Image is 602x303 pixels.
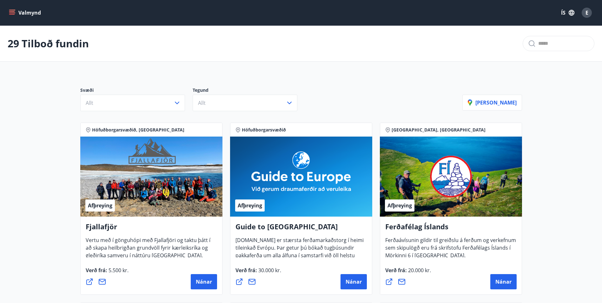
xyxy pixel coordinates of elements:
span: 30.000 kr. [257,267,281,274]
span: Nánar [346,278,362,285]
span: Nánar [495,278,512,285]
span: Vertu með í gönguhópi með Fjallafjöri og taktu þátt í að skapa heilbrigðan grundvöll fyrir kærlei... [86,237,210,264]
button: Allt [80,95,185,111]
span: Verð frá : [86,267,129,279]
span: Allt [86,99,93,106]
button: ÍS [558,7,578,18]
span: Nánar [196,278,212,285]
span: Ferðaávísunin gildir til greiðslu á ferðum og verkefnum sem skipulögð eru frá skrifstofu Ferðafél... [385,237,516,264]
span: [GEOGRAPHIC_DATA], [GEOGRAPHIC_DATA] [392,127,486,133]
span: 5.500 kr. [107,267,129,274]
span: 20.000 kr. [407,267,431,274]
p: [PERSON_NAME] [468,99,517,106]
button: menu [8,7,43,18]
span: Afþreying [88,202,112,209]
button: E [579,5,594,20]
p: Tegund [193,87,305,95]
h4: Guide to [GEOGRAPHIC_DATA] [235,222,367,236]
span: E [585,9,588,16]
span: Höfuðborgarsvæðið, [GEOGRAPHIC_DATA] [92,127,184,133]
button: Nánar [490,274,517,289]
button: Nánar [341,274,367,289]
span: Allt [198,99,206,106]
span: Verð frá : [385,267,431,279]
span: Afþreying [238,202,262,209]
p: 29 Tilboð fundin [8,37,89,50]
h4: Fjallafjör [86,222,217,236]
h4: Ferðafélag Íslands [385,222,517,236]
span: Verð frá : [235,267,281,279]
button: Nánar [191,274,217,289]
span: Afþreying [387,202,412,209]
span: [DOMAIN_NAME] er stærsta ferðamarkaðstorg í heimi tileinkað Evrópu. Þar getur þú bókað tugþúsundi... [235,237,364,279]
p: Svæði [80,87,193,95]
span: Höfuðborgarsvæðið [242,127,286,133]
button: Allt [193,95,297,111]
button: [PERSON_NAME] [462,95,522,111]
